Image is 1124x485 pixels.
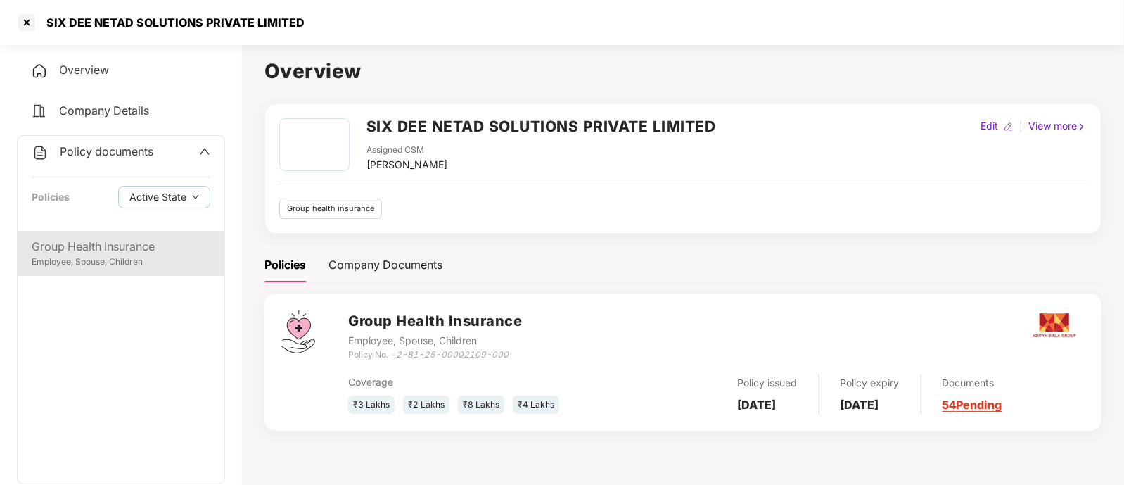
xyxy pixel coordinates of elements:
[199,146,210,157] span: up
[129,189,186,205] span: Active State
[366,157,447,172] div: [PERSON_NAME]
[458,396,504,415] div: ₹8 Lakhs
[1004,122,1014,132] img: editIcon
[32,238,210,256] div: Group Health Insurance
[403,396,449,415] div: ₹2 Lakhs
[59,63,109,77] span: Overview
[348,374,594,390] div: Coverage
[118,186,210,208] button: Active Statedown
[348,396,395,415] div: ₹3 Lakhs
[513,396,559,415] div: ₹4 Lakhs
[348,348,522,362] div: Policy No. -
[366,115,716,138] h2: SIX DEE NETAD SOLUTIONS PRIVATE LIMITED
[943,398,1002,412] a: 54 Pending
[279,199,382,219] div: Group health insurance
[59,103,149,118] span: Company Details
[348,310,522,332] h3: Group Health Insurance
[1016,118,1026,134] div: |
[281,310,315,353] img: svg+xml;base64,PHN2ZyB4bWxucz0iaHR0cDovL3d3dy53My5vcmcvMjAwMC9zdmciIHdpZHRoPSI0Ny43MTQiIGhlaWdodD...
[1026,118,1090,134] div: View more
[192,194,199,201] span: down
[366,144,447,157] div: Assigned CSM
[38,15,305,30] div: SIX DEE NETAD SOLUTIONS PRIVATE LIMITED
[738,398,777,412] b: [DATE]
[32,256,210,269] div: Employee, Spouse, Children
[348,333,522,348] div: Employee, Spouse, Children
[32,144,49,161] img: svg+xml;base64,PHN2ZyB4bWxucz0iaHR0cDovL3d3dy53My5vcmcvMjAwMC9zdmciIHdpZHRoPSIyNCIgaGVpZ2h0PSIyNC...
[31,63,48,80] img: svg+xml;base64,PHN2ZyB4bWxucz0iaHR0cDovL3d3dy53My5vcmcvMjAwMC9zdmciIHdpZHRoPSIyNCIgaGVpZ2h0PSIyNC...
[978,118,1001,134] div: Edit
[264,56,1101,87] h1: Overview
[1030,301,1079,350] img: aditya.png
[1077,122,1087,132] img: rightIcon
[396,349,509,360] i: 2-81-25-00002109-000
[328,256,442,274] div: Company Documents
[32,189,70,205] div: Policies
[841,398,879,412] b: [DATE]
[738,375,798,391] div: Policy issued
[60,144,153,158] span: Policy documents
[943,375,1002,391] div: Documents
[264,256,306,274] div: Policies
[841,375,900,391] div: Policy expiry
[31,103,48,120] img: svg+xml;base64,PHN2ZyB4bWxucz0iaHR0cDovL3d3dy53My5vcmcvMjAwMC9zdmciIHdpZHRoPSIyNCIgaGVpZ2h0PSIyNC...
